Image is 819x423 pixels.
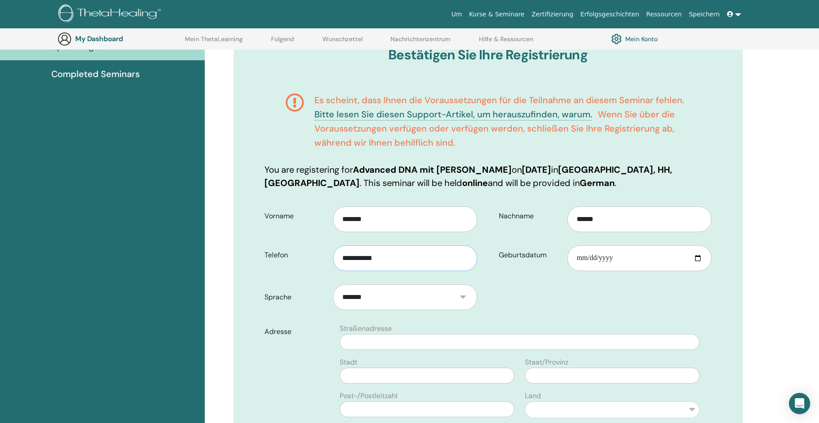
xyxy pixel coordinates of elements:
label: Nachname [492,208,568,225]
a: Speichern [685,6,723,23]
a: Um [448,6,466,23]
p: You are registering for on in . This seminar will be held and will be provided in . [264,163,712,190]
a: Folgend [271,35,294,50]
label: Vorname [258,208,333,225]
label: Straßenadresse [340,323,392,334]
b: [DATE] [522,164,551,175]
img: logo.png [58,4,164,24]
b: German [580,177,615,189]
h3: Bestätigen Sie Ihre Registrierung [264,47,712,63]
a: Ressourcen [643,6,685,23]
label: Post-/Postleitzahl [340,391,398,401]
a: Zertifizierung [528,6,577,23]
label: Staat/Provinz [525,357,568,368]
span: Wenn Sie über die Voraussetzungen verfügen oder verfügen werden, schließen Sie Ihre Registrierung... [314,109,675,148]
label: Land [525,391,541,401]
a: Nachrichtenzentrum [390,35,451,50]
a: Erfolgsgeschichten [577,6,643,23]
a: Mein Konto [611,31,658,47]
label: Telefon [258,247,333,264]
span: Es scheint, dass Ihnen die Voraussetzungen für die Teilnahme an diesem Seminar fehlen. [314,94,684,106]
label: Stadt [340,357,357,368]
label: Geburtsdatum [492,247,568,264]
b: [GEOGRAPHIC_DATA], HH, [GEOGRAPHIC_DATA] [264,164,672,189]
label: Adresse [258,323,335,340]
label: Sprache [258,289,333,306]
img: generic-user-icon.jpg [57,32,72,46]
a: Hilfe & Ressourcen [479,35,533,50]
a: Kurse & Seminare [466,6,528,23]
a: Wunschzettel [322,35,363,50]
img: cog.svg [611,31,622,47]
b: online [462,177,488,189]
a: Bitte lesen Sie diesen Support-Artikel, um herauszufinden, warum. [314,109,592,120]
a: Mein ThetaLearning [185,35,243,50]
b: Advanced DNA mit [PERSON_NAME] [353,164,512,175]
span: Completed Seminars [51,67,140,81]
div: Open Intercom Messenger [789,393,810,414]
h3: My Dashboard [75,35,164,43]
